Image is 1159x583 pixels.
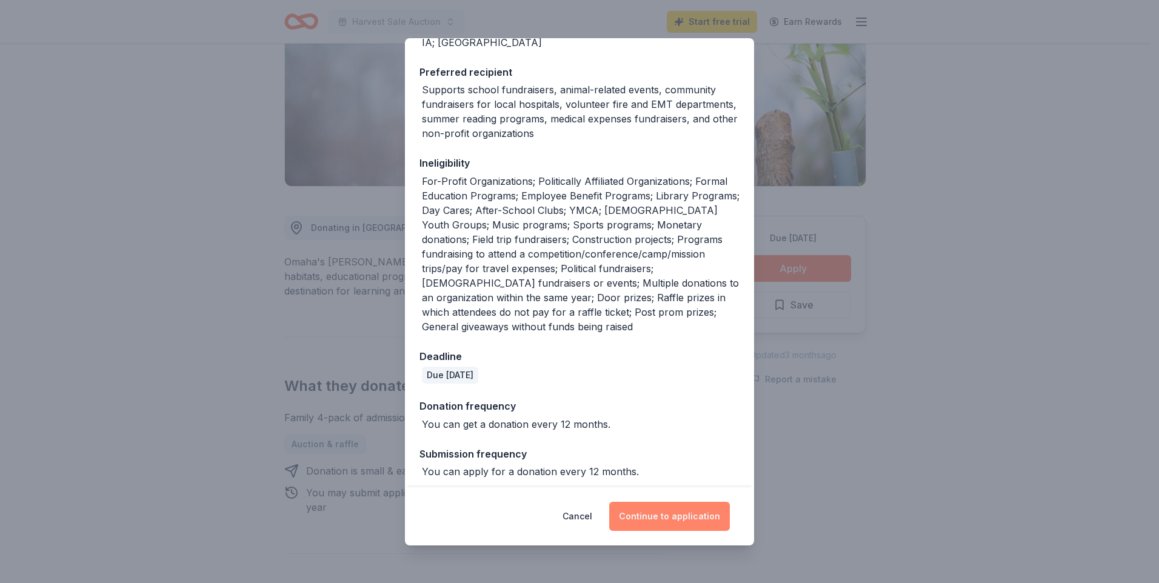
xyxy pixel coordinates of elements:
div: Submission frequency [419,446,740,462]
div: Due [DATE] [422,367,478,384]
div: Deadline [419,348,740,364]
button: Cancel [563,502,592,531]
div: Supports school fundraisers, animal-related events, community fundraisers for local hospitals, vo... [422,82,740,141]
div: You can apply for a donation every 12 months. [422,464,639,479]
div: Ineligibility [419,155,740,171]
div: Donation frequency [419,398,740,414]
div: For-Profit Organizations; Politically Affiliated Organizations; Formal Education Programs; Employ... [422,174,740,334]
div: IA; [GEOGRAPHIC_DATA] [422,35,542,50]
div: You can get a donation every 12 months. [422,417,610,431]
button: Continue to application [609,502,730,531]
div: Preferred recipient [419,64,740,80]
